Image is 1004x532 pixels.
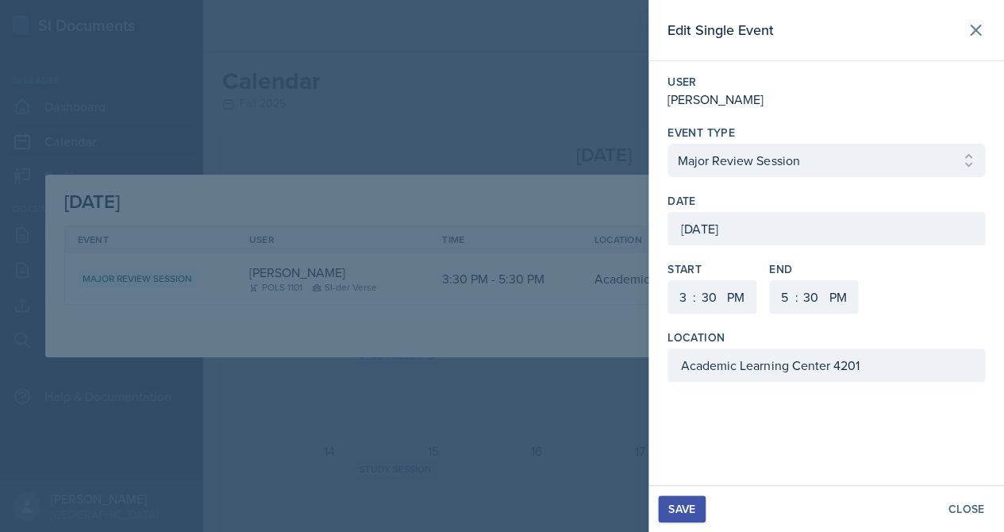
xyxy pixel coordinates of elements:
label: Event Type [667,125,735,141]
label: End [769,261,858,277]
div: : [693,287,696,306]
div: Save [668,503,695,515]
h2: Edit Single Event [667,19,774,41]
label: Location [667,330,725,345]
label: Date [667,193,695,209]
label: User [667,74,985,90]
div: Close [948,503,984,515]
button: Close [937,495,994,522]
div: [PERSON_NAME] [667,90,985,109]
button: Save [658,495,706,522]
label: Start [667,261,756,277]
input: Enter location [667,349,985,382]
div: : [794,287,798,306]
